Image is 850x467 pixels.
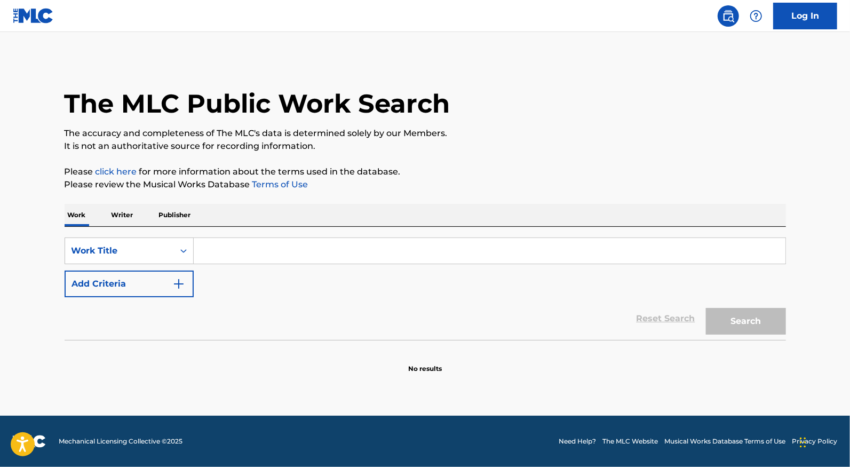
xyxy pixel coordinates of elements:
a: Public Search [718,5,739,27]
p: It is not an authoritative source for recording information. [65,140,786,153]
p: Please for more information about the terms used in the database. [65,165,786,178]
span: Mechanical Licensing Collective © 2025 [59,437,182,446]
p: The accuracy and completeness of The MLC's data is determined solely by our Members. [65,127,786,140]
img: help [750,10,762,22]
img: MLC Logo [13,8,54,23]
a: Terms of Use [250,179,308,189]
div: Drag [800,426,806,458]
p: Please review the Musical Works Database [65,178,786,191]
p: No results [408,351,442,374]
a: Privacy Policy [792,437,837,446]
div: Help [745,5,767,27]
p: Writer [108,204,137,226]
p: Work [65,204,89,226]
a: Log In [773,3,837,29]
iframe: Chat Widget [797,416,850,467]
button: Add Criteria [65,271,194,297]
a: Musical Works Database Terms of Use [664,437,785,446]
img: search [722,10,735,22]
div: Work Title [72,244,168,257]
a: Need Help? [559,437,596,446]
h1: The MLC Public Work Search [65,88,450,120]
form: Search Form [65,238,786,340]
a: The MLC Website [602,437,658,446]
p: Publisher [156,204,194,226]
a: click here [96,167,137,177]
img: logo [13,435,46,448]
img: 9d2ae6d4665cec9f34b9.svg [172,278,185,290]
